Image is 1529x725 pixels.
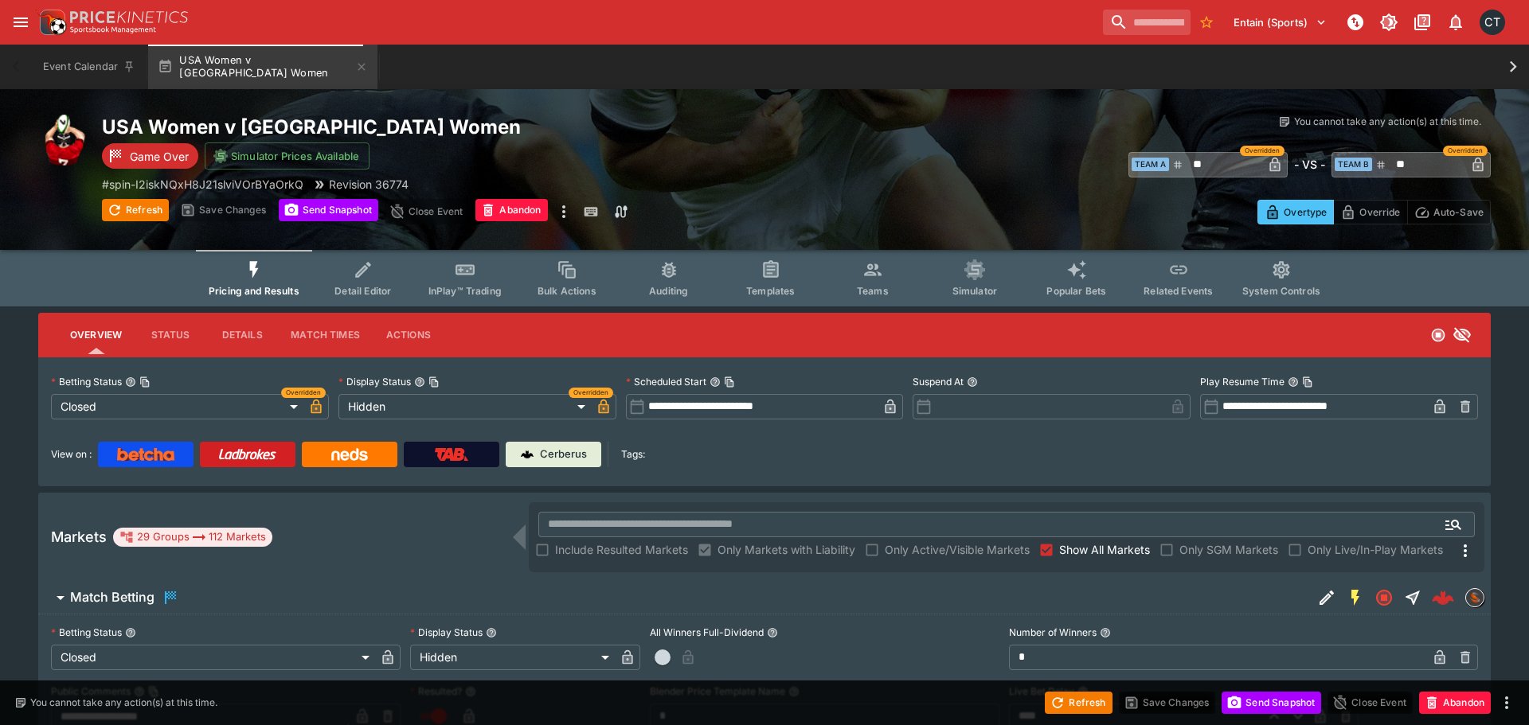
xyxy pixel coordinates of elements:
[135,316,206,354] button: Status
[51,626,122,639] p: Betting Status
[329,176,409,193] p: Revision 36774
[1407,200,1491,224] button: Auto-Save
[1333,200,1407,224] button: Override
[51,375,122,388] p: Betting Status
[952,285,997,297] span: Simulator
[1284,204,1327,220] p: Overtype
[1179,541,1278,558] span: Only SGM Markets
[1419,692,1491,714] button: Abandon
[196,250,1333,306] div: Event type filters
[554,199,573,224] button: more
[1257,200,1334,224] button: Overtype
[428,376,440,388] button: Copy To Clipboard
[218,448,276,461] img: Ladbrokes
[767,627,778,638] button: All Winners Full-Dividend
[967,376,978,388] button: Suspend At
[338,394,591,419] div: Hidden
[205,142,370,170] button: Simulator Prices Available
[521,448,534,461] img: Cerberus
[649,285,688,297] span: Auditing
[130,148,189,165] p: Game Over
[51,442,92,467] label: View on :
[885,541,1030,558] span: Only Active/Visible Markets
[1288,376,1299,388] button: Play Resume TimeCopy To Clipboard
[1375,8,1403,37] button: Toggle light/dark mode
[1242,285,1320,297] span: System Controls
[279,199,378,221] button: Send Snapshot
[1312,583,1341,612] button: Edit Detail
[1432,587,1454,609] img: logo-cerberus--red.svg
[410,645,615,670] div: Hidden
[1200,375,1285,388] p: Play Resume Time
[278,316,373,354] button: Match Times
[1398,583,1427,612] button: Straight
[1294,156,1325,173] h6: - VS -
[1430,327,1446,343] svg: Closed
[1408,8,1437,37] button: Documentation
[1194,10,1219,35] button: No Bookmarks
[102,176,303,193] p: Copy To Clipboard
[117,448,174,461] img: Betcha
[119,528,266,547] div: 29 Groups 112 Markets
[540,446,587,462] p: Cerberus
[1103,10,1191,35] input: search
[573,388,608,398] span: Overridden
[209,285,299,297] span: Pricing and Results
[1144,285,1213,297] span: Related Events
[70,589,154,606] h6: Match Betting
[1456,541,1475,560] svg: More
[1308,541,1443,558] span: Only Live/In-Play Markets
[1480,10,1505,35] div: Cameron Tarver
[1245,146,1280,156] span: Overridden
[1359,204,1400,220] p: Override
[414,376,425,388] button: Display StatusCopy To Clipboard
[1370,583,1398,612] button: Closed
[1257,200,1491,224] div: Start From
[1453,325,1472,345] svg: Hidden
[428,285,502,297] span: InPlay™ Trading
[724,376,735,388] button: Copy To Clipboard
[1132,158,1169,171] span: Team A
[1222,692,1321,714] button: Send Snapshot
[1335,158,1372,171] span: Team B
[1045,692,1112,714] button: Refresh
[331,448,367,461] img: Neds
[373,316,444,354] button: Actions
[1432,587,1454,609] div: efcbce22-ee00-4354-9416-e171eb491bb8
[102,199,169,221] button: Refresh
[51,528,107,546] h5: Markets
[1466,589,1484,606] img: sportingsolutions
[410,626,483,639] p: Display Status
[1046,285,1106,297] span: Popular Bets
[1497,693,1516,712] button: more
[125,627,136,638] button: Betting Status
[286,388,321,398] span: Overridden
[913,375,964,388] p: Suspend At
[1448,146,1483,156] span: Overridden
[1427,582,1459,614] a: efcbce22-ee00-4354-9416-e171eb491bb8
[35,6,67,38] img: PriceKinetics Logo
[125,376,136,388] button: Betting StatusCopy To Clipboard
[38,582,1312,614] button: Match Betting
[1009,626,1097,639] p: Number of Winners
[475,199,547,221] button: Abandon
[206,316,278,354] button: Details
[555,541,688,558] span: Include Resulted Markets
[1439,510,1468,539] button: Open
[746,285,795,297] span: Templates
[1224,10,1336,35] button: Select Tenant
[139,376,151,388] button: Copy To Clipboard
[338,375,411,388] p: Display Status
[51,645,375,670] div: Closed
[1475,5,1510,40] button: Cameron Tarver
[334,285,391,297] span: Detail Editor
[30,696,217,710] p: You cannot take any action(s) at this time.
[710,376,721,388] button: Scheduled StartCopy To Clipboard
[70,11,188,23] img: PriceKinetics
[621,442,645,467] label: Tags:
[1433,204,1484,220] p: Auto-Save
[506,442,601,467] a: Cerberus
[70,26,156,33] img: Sportsbook Management
[486,627,497,638] button: Display Status
[475,201,547,217] span: Mark an event as closed and abandoned.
